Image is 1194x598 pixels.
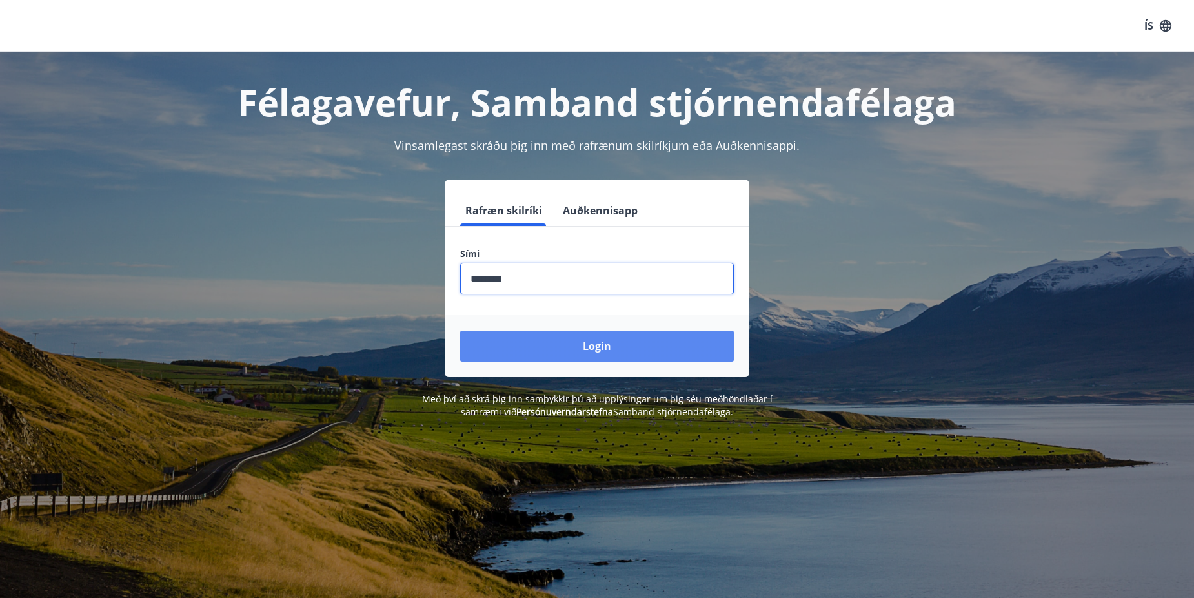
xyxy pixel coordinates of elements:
label: Sími [460,247,734,260]
span: Með því að skrá þig inn samþykkir þú að upplýsingar um þig séu meðhöndlaðar í samræmi við Samband... [422,393,773,418]
h1: Félagavefur, Samband stjórnendafélaga [148,77,1046,127]
button: ÍS [1137,14,1179,37]
span: Vinsamlegast skráðu þig inn með rafrænum skilríkjum eða Auðkennisappi. [394,138,800,153]
button: Login [460,331,734,362]
a: Persónuverndarstefna [516,406,613,418]
button: Auðkennisapp [558,195,643,226]
button: Rafræn skilríki [460,195,547,226]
